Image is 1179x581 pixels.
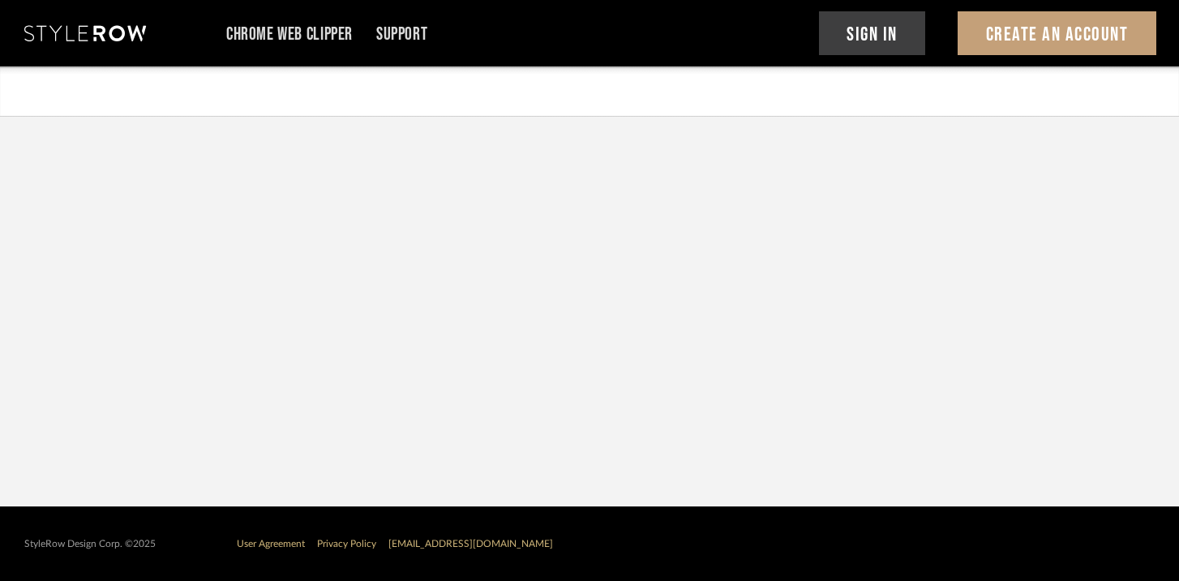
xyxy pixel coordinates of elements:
div: StyleRow Design Corp. ©2025 [24,538,156,550]
a: [EMAIL_ADDRESS][DOMAIN_NAME] [388,539,553,549]
a: Support [376,28,427,41]
a: User Agreement [237,539,305,549]
a: Chrome Web Clipper [226,28,353,41]
a: Privacy Policy [317,539,376,549]
button: Create An Account [958,11,1156,55]
button: Sign In [819,11,926,55]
